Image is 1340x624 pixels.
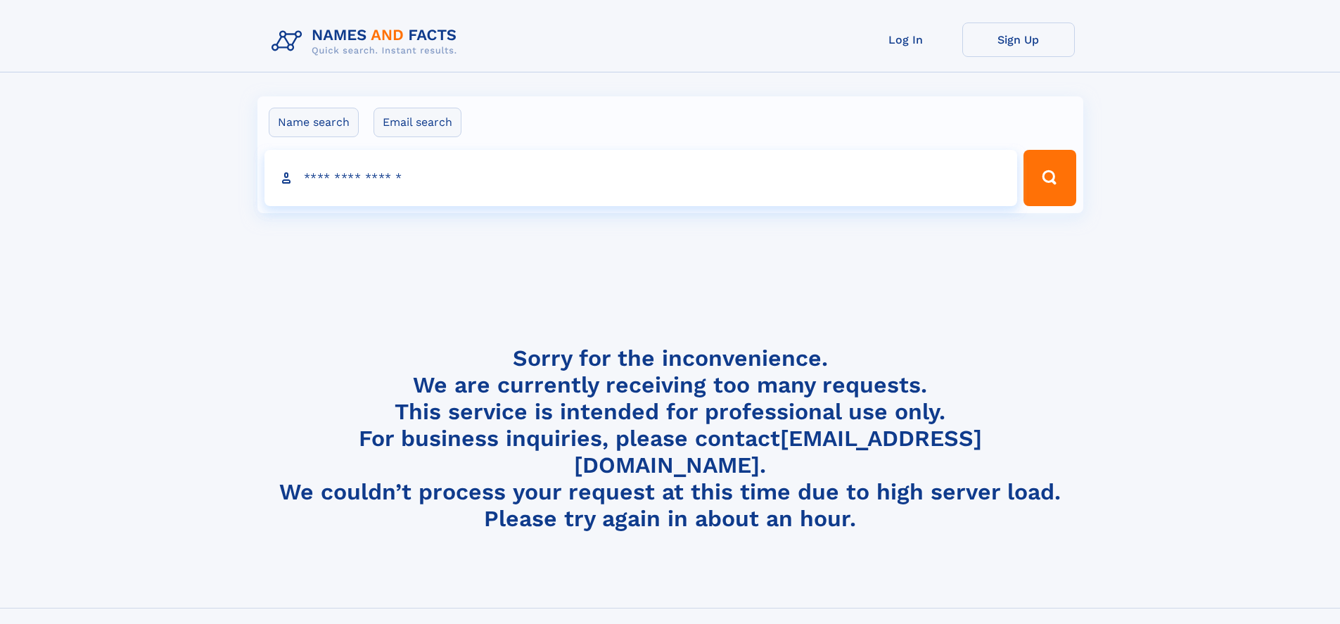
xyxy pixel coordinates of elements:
[1023,150,1076,206] button: Search Button
[264,150,1018,206] input: search input
[962,23,1075,57] a: Sign Up
[850,23,962,57] a: Log In
[266,23,468,61] img: Logo Names and Facts
[269,108,359,137] label: Name search
[374,108,461,137] label: Email search
[266,345,1075,533] h4: Sorry for the inconvenience. We are currently receiving too many requests. This service is intend...
[574,425,982,478] a: [EMAIL_ADDRESS][DOMAIN_NAME]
